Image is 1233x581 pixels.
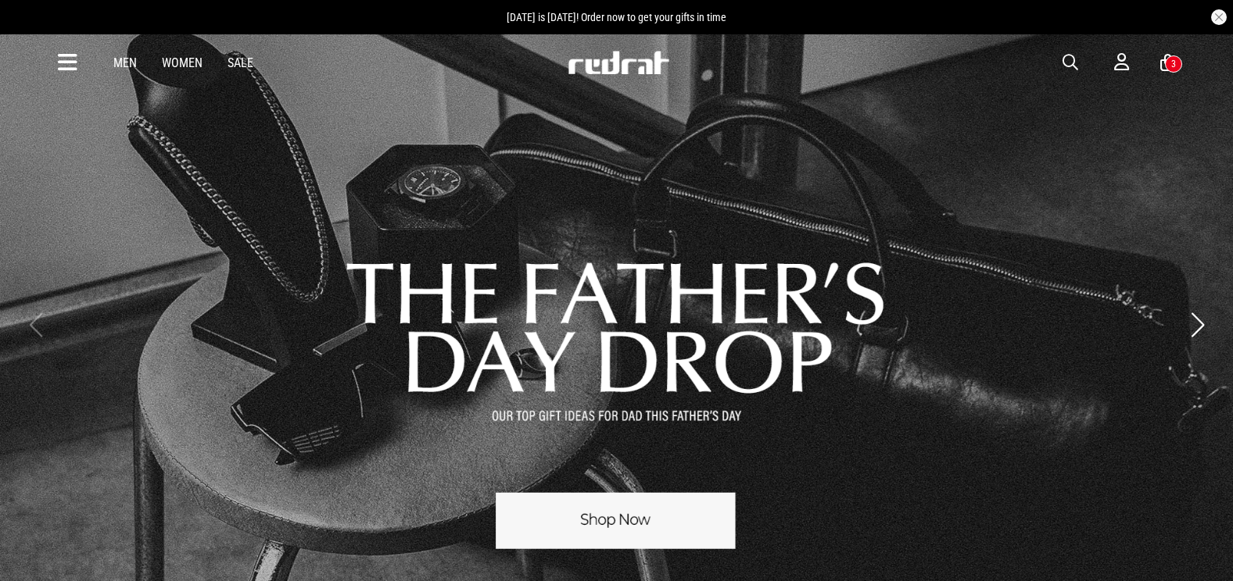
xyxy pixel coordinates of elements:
img: Redrat logo [567,51,670,74]
button: Next slide [1187,308,1208,342]
div: 3 [1171,59,1176,70]
a: Men [113,55,137,70]
button: Previous slide [25,308,46,342]
a: Women [162,55,203,70]
a: 3 [1160,55,1175,71]
span: [DATE] is [DATE]! Order now to get your gifts in time [507,11,726,23]
a: Sale [228,55,253,70]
